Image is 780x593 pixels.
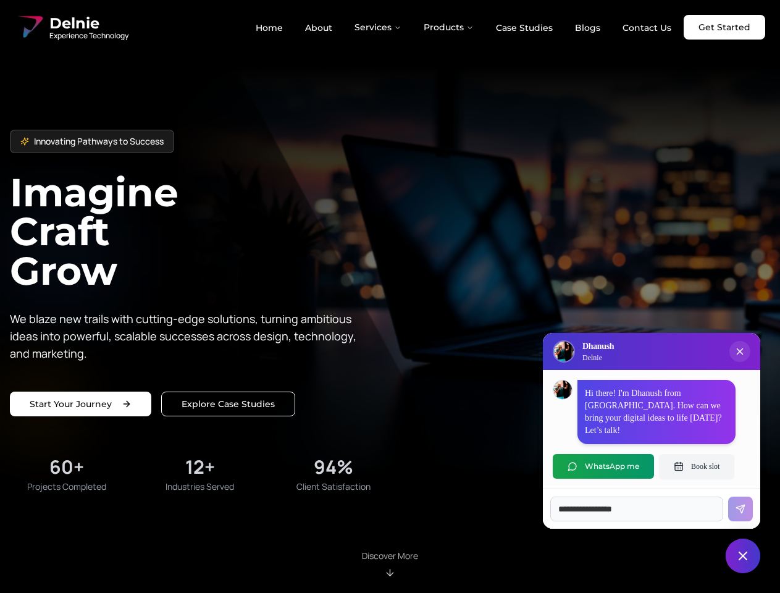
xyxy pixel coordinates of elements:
a: Blogs [565,17,610,38]
div: Scroll to About section [362,550,418,578]
button: Services [345,15,411,40]
a: Contact Us [613,17,681,38]
button: Products [414,15,484,40]
a: Home [246,17,293,38]
button: Book slot [659,454,734,479]
div: 60+ [49,456,84,478]
a: Delnie Logo Full [15,12,128,42]
p: Hi there! I'm Dhanush from [GEOGRAPHIC_DATA]. How can we bring your digital ideas to life [DATE]?... [585,387,728,437]
span: Innovating Pathways to Success [34,135,164,148]
p: We blaze new trails with cutting-edge solutions, turning ambitious ideas into powerful, scalable ... [10,310,366,362]
h3: Dhanush [582,340,614,353]
span: Delnie [49,14,128,33]
nav: Main [246,15,681,40]
div: 12+ [185,456,215,478]
button: Close chat [726,539,760,573]
a: Start your project with us [10,392,151,416]
a: Explore our solutions [161,392,295,416]
button: WhatsApp me [553,454,654,479]
p: Delnie [582,353,614,363]
button: Close chat popup [729,341,750,362]
img: Delnie Logo [15,12,44,42]
a: About [295,17,342,38]
img: Delnie Logo [554,342,574,361]
div: 94% [314,456,353,478]
span: Projects Completed [27,481,106,493]
span: Industries Served [166,481,234,493]
span: Client Satisfaction [296,481,371,493]
p: Discover More [362,550,418,562]
h1: Imagine Craft Grow [10,173,390,290]
span: Experience Technology [49,31,128,41]
a: Get Started [684,15,765,40]
img: Dhanush [553,381,572,399]
a: Case Studies [486,17,563,38]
